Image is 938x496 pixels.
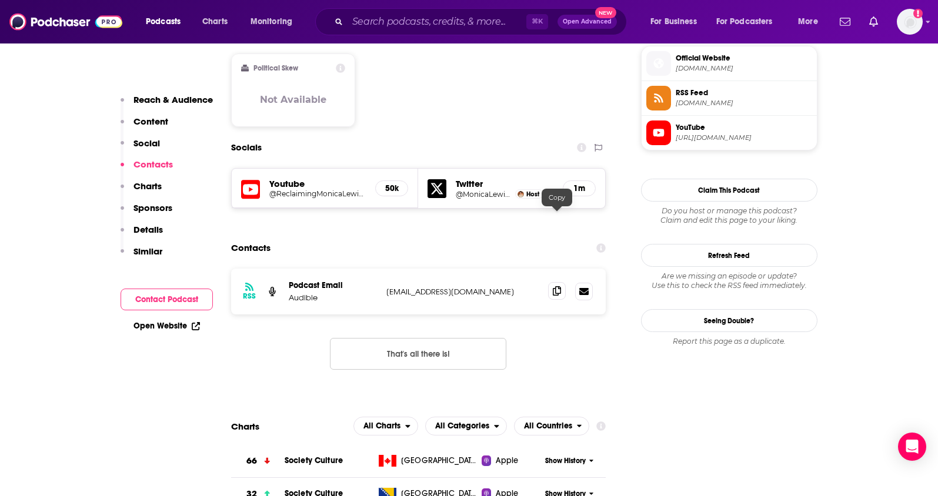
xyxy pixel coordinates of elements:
[897,9,923,35] span: Logged in as kochristina
[496,455,518,467] span: Apple
[650,14,697,30] span: For Business
[641,206,817,225] div: Claim and edit this page to your liking.
[242,12,308,31] button: open menu
[121,138,160,159] button: Social
[133,116,168,127] p: Content
[676,122,812,133] span: YouTube
[121,94,213,116] button: Reach & Audience
[353,417,418,435] h2: Platforms
[260,94,326,105] h3: Not Available
[243,291,256,301] h3: RSS
[231,237,271,259] h2: Contacts
[641,244,817,267] button: Refresh Feed
[385,183,398,193] h5: 50k
[563,19,612,25] span: Open Advanced
[456,178,553,189] h5: Twitter
[202,14,228,30] span: Charts
[425,417,507,435] button: open menu
[231,136,262,159] h2: Socials
[121,289,213,310] button: Contact Podcast
[518,191,524,197] img: Monica Lewinsky
[541,456,597,466] button: Show History
[642,12,712,31] button: open menu
[646,51,812,76] a: Official Website[DOMAIN_NAME]
[542,189,572,206] div: Copy
[363,422,400,430] span: All Charts
[897,9,923,35] img: User Profile
[195,12,235,31] a: Charts
[573,183,586,193] h5: 1m
[524,422,572,430] span: All Countries
[482,455,541,467] a: Apple
[641,179,817,202] button: Claim This Podcast
[251,14,292,30] span: Monitoring
[133,138,160,149] p: Social
[898,433,926,461] div: Open Intercom Messenger
[676,99,812,108] span: rss.art19.com
[146,14,181,30] span: Podcasts
[514,417,590,435] button: open menu
[913,9,923,18] svg: Add a profile image
[435,422,489,430] span: All Categories
[425,417,507,435] h2: Categories
[641,206,817,216] span: Do you host or manage this podcast?
[133,180,162,192] p: Charts
[253,64,298,72] h2: Political Skew
[289,280,377,290] p: Podcast Email
[138,12,196,31] button: open menu
[641,337,817,346] div: Report this page as a duplicate.
[514,417,590,435] h2: Countries
[558,15,617,29] button: Open AdvancedNew
[121,116,168,138] button: Content
[330,338,506,370] button: Nothing here.
[133,159,173,170] p: Contacts
[133,94,213,105] p: Reach & Audience
[401,455,478,467] span: Canada
[133,202,172,213] p: Sponsors
[798,14,818,30] span: More
[231,421,259,432] h2: Charts
[133,246,162,257] p: Similar
[133,321,200,331] a: Open Website
[353,417,418,435] button: open menu
[864,12,883,32] a: Show notifications dropdown
[121,224,163,246] button: Details
[595,7,616,18] span: New
[269,189,366,198] a: @ReclaimingMonicaLewinsky
[121,246,162,267] button: Similar
[790,12,833,31] button: open menu
[835,12,855,32] a: Show notifications dropdown
[526,14,548,29] span: ⌘ K
[133,224,163,235] p: Details
[676,64,812,73] span: wondery.com
[641,309,817,332] a: Seeing Double?
[709,12,790,31] button: open menu
[269,178,366,189] h5: Youtube
[545,456,586,466] span: Show History
[646,120,812,145] a: YouTube[URL][DOMAIN_NAME]
[526,190,539,198] span: Host
[716,14,773,30] span: For Podcasters
[456,190,512,199] a: @MonicaLewinsky
[641,272,817,290] div: Are we missing an episode or update? Use this to check the RSS feed immediately.
[646,86,812,110] a: RSS Feed[DOMAIN_NAME]
[285,455,343,465] a: Society Culture
[246,454,257,468] h3: 66
[386,287,539,297] p: [EMAIL_ADDRESS][DOMAIN_NAME]
[676,88,812,98] span: RSS Feed
[9,11,122,33] img: Podchaser - Follow, Share and Rate Podcasts
[374,455,482,467] a: [GEOGRAPHIC_DATA]
[121,180,162,202] button: Charts
[289,293,377,303] p: Audible
[897,9,923,35] button: Show profile menu
[676,53,812,63] span: Official Website
[121,159,173,180] button: Contacts
[231,445,285,477] a: 66
[121,202,172,224] button: Sponsors
[348,12,526,31] input: Search podcasts, credits, & more...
